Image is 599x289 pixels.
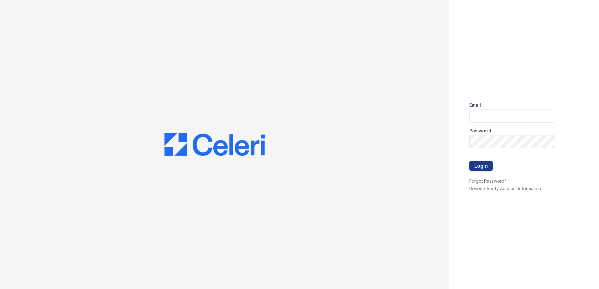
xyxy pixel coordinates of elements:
[469,161,493,171] button: Login
[469,178,507,184] a: Forgot Password?
[469,128,491,134] label: Password
[469,186,541,191] a: Resend Verify Account Information
[164,133,265,156] img: CE_Logo_Blue-a8612792a0a2168367f1c8372b55b34899dd931a85d93a1a3d3e32e68fde9ad4.png
[469,102,481,108] label: Email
